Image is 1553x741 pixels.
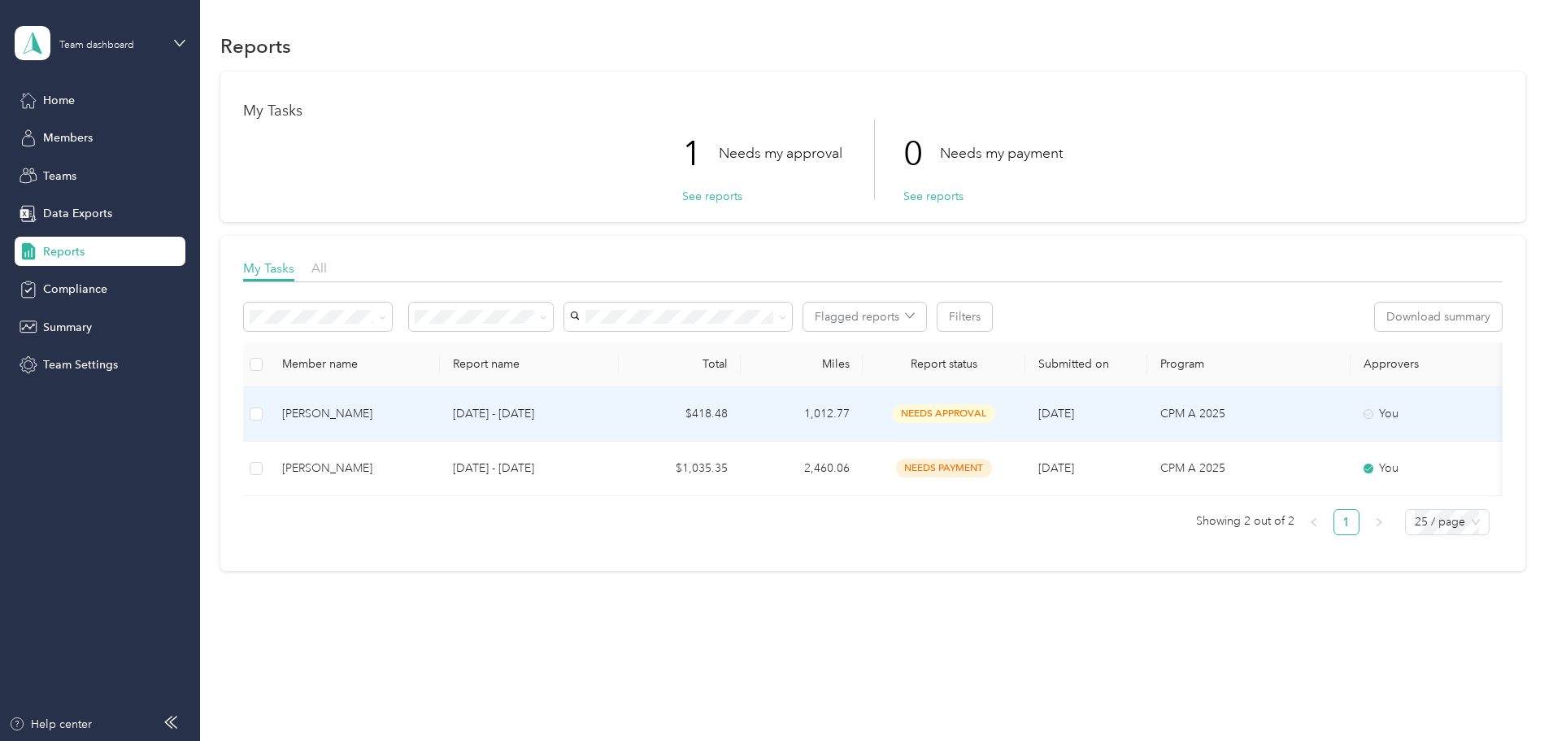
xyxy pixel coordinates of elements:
[1301,509,1327,535] li: Previous Page
[1196,509,1294,534] span: Showing 2 out of 2
[803,303,926,331] button: Flagged reports
[453,460,606,477] p: [DATE] - [DATE]
[9,716,92,733] button: Help center
[1364,405,1500,423] div: You
[1333,509,1359,535] li: 1
[59,41,134,50] div: Team dashboard
[440,342,619,387] th: Report name
[311,260,327,276] span: All
[903,120,940,188] p: 0
[893,404,995,423] span: needs approval
[1462,650,1553,741] iframe: Everlance-gr Chat Button Frame
[741,387,863,442] td: 1,012.77
[940,143,1063,163] p: Needs my payment
[1038,461,1074,475] span: [DATE]
[1160,460,1338,477] p: CPM A 2025
[282,405,427,423] div: [PERSON_NAME]
[1366,509,1392,535] button: right
[903,188,964,205] button: See reports
[43,168,76,185] span: Teams
[682,120,719,188] p: 1
[741,442,863,496] td: 2,460.06
[1038,407,1074,421] span: [DATE]
[43,243,85,260] span: Reports
[619,387,741,442] td: $418.48
[754,357,850,371] div: Miles
[1301,509,1327,535] button: left
[43,319,92,336] span: Summary
[43,281,107,298] span: Compliance
[243,102,1503,120] h1: My Tasks
[1375,303,1502,331] button: Download summary
[1025,342,1147,387] th: Submitted on
[1309,517,1319,527] span: left
[282,357,427,371] div: Member name
[453,405,606,423] p: [DATE] - [DATE]
[937,303,992,331] button: Filters
[1147,442,1351,496] td: CPM A 2025
[719,143,842,163] p: Needs my approval
[1366,509,1392,535] li: Next Page
[682,188,742,205] button: See reports
[43,205,112,222] span: Data Exports
[1374,517,1384,527] span: right
[43,356,118,373] span: Team Settings
[269,342,440,387] th: Member name
[1147,387,1351,442] td: CPM A 2025
[896,459,992,477] span: needs payment
[1351,342,1513,387] th: Approvers
[619,442,741,496] td: $1,035.35
[632,357,728,371] div: Total
[1405,509,1490,535] div: Page Size
[43,92,75,109] span: Home
[282,460,427,477] div: [PERSON_NAME]
[1160,405,1338,423] p: CPM A 2025
[876,357,1012,371] span: Report status
[1147,342,1351,387] th: Program
[1334,510,1359,534] a: 1
[43,129,93,146] span: Members
[220,37,291,54] h1: Reports
[1364,460,1500,477] div: You
[1415,510,1480,534] span: 25 / page
[243,260,294,276] span: My Tasks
